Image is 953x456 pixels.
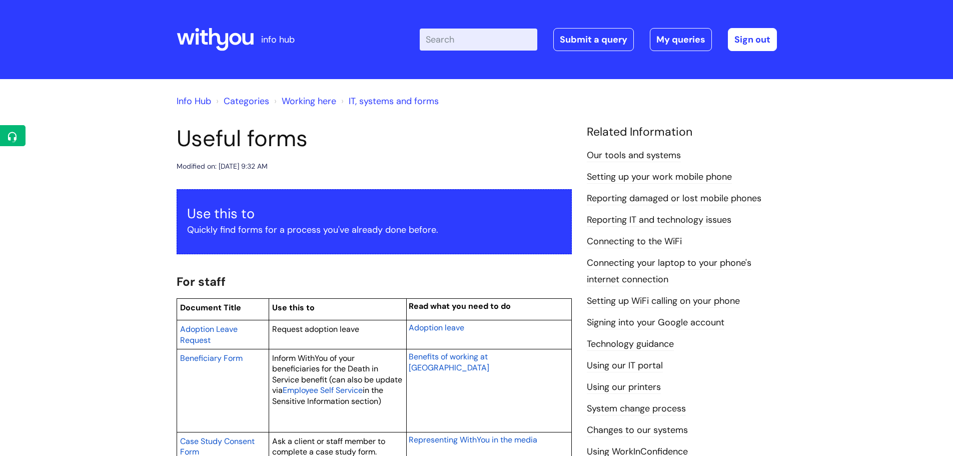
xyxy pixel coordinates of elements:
a: Connecting your laptop to your phone's internet connection [587,257,751,286]
input: Search [420,29,537,51]
a: Beneficiary Form [180,352,243,364]
a: Benefits of working at [GEOGRAPHIC_DATA] [409,350,489,373]
a: Reporting IT and technology issues [587,214,731,227]
a: Employee Self Service [283,384,363,396]
a: Our tools and systems [587,149,681,162]
span: Document Title [180,302,241,313]
a: Setting up WiFi calling on your phone [587,295,740,308]
span: Use this to [272,302,315,313]
li: IT, systems and forms [339,93,439,109]
p: Quickly find forms for a process you've already done before. [187,222,561,238]
a: Sign out [728,28,777,51]
a: Submit a query [553,28,634,51]
a: Signing into your Google account [587,316,724,329]
span: Read what you need to do [409,301,511,311]
a: My queries [650,28,712,51]
a: Categories [224,95,269,107]
span: Request adoption leave [272,324,359,334]
a: Adoption Leave Request [180,323,238,346]
span: in the Sensitive Information section) [272,385,383,406]
p: info hub [261,32,295,48]
a: Reporting damaged or lost mobile phones [587,192,761,205]
li: Working here [272,93,336,109]
a: Changes to our systems [587,424,688,437]
div: Modified on: [DATE] 9:32 AM [177,160,268,173]
a: System change process [587,402,686,415]
a: Connecting to the WiFi [587,235,682,248]
a: Adoption leave [409,321,464,333]
a: Using our IT portal [587,359,663,372]
a: IT, systems and forms [349,95,439,107]
a: Technology guidance [587,338,674,351]
a: Info Hub [177,95,211,107]
div: | - [420,28,777,51]
h4: Related Information [587,125,777,139]
span: Representing WithYou in the media [409,434,537,445]
a: Setting up your work mobile phone [587,171,732,184]
span: Adoption leave [409,322,464,333]
a: Using our printers [587,381,661,394]
span: Benefits of working at [GEOGRAPHIC_DATA] [409,351,489,373]
a: Representing WithYou in the media [409,433,537,445]
h3: Use this to [187,206,561,222]
a: Working here [282,95,336,107]
span: Inform WithYou of your beneficiaries for the Death in Service benefit (can also be update via [272,353,402,396]
h1: Useful forms [177,125,572,152]
span: For staff [177,274,226,289]
span: Beneficiary Form [180,353,243,363]
span: Adoption Leave Request [180,324,238,345]
span: Employee Self Service [283,385,363,395]
li: Solution home [214,93,269,109]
